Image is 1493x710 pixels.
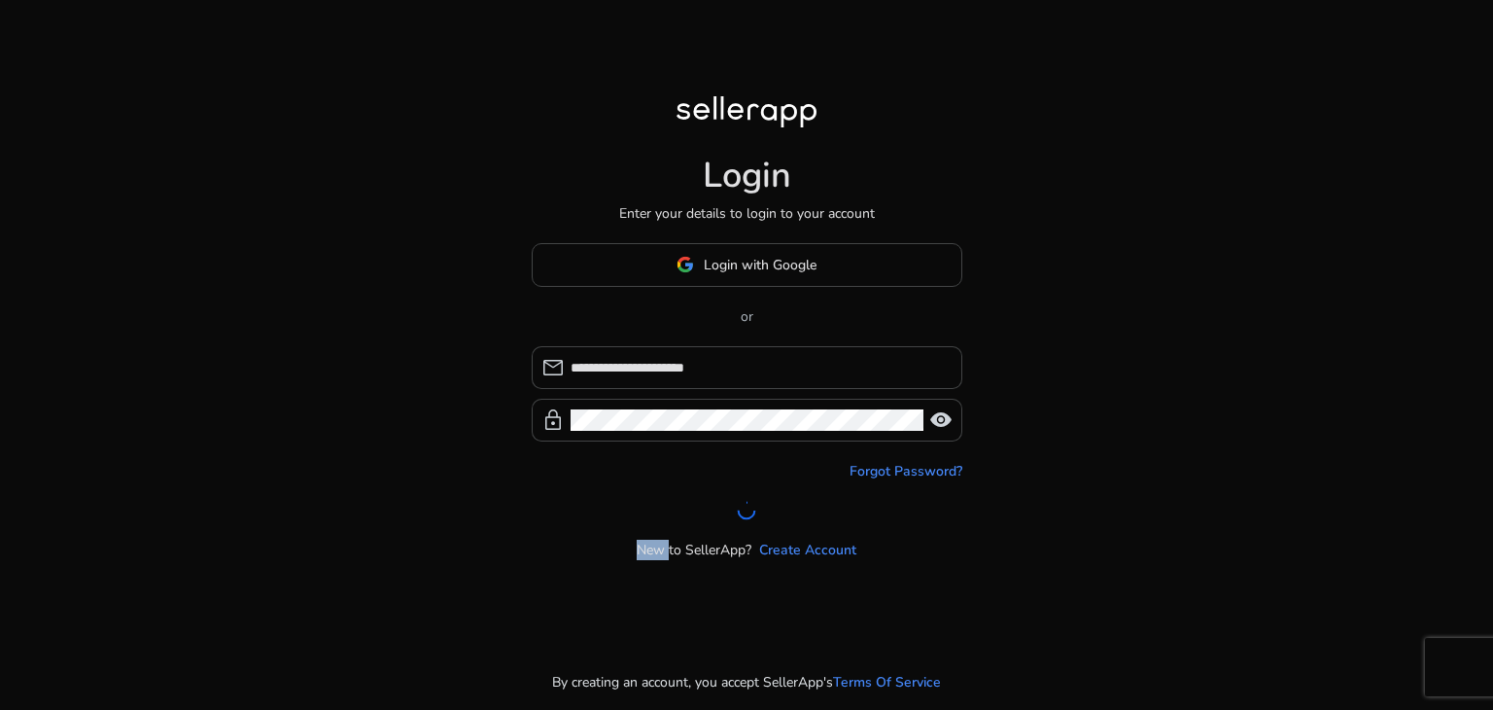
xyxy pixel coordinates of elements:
[532,306,962,327] p: or
[619,203,875,224] p: Enter your details to login to your account
[677,256,694,273] img: google-logo.svg
[532,243,962,287] button: Login with Google
[850,461,962,481] a: Forgot Password?
[929,408,953,432] span: visibility
[541,356,565,379] span: mail
[541,408,565,432] span: lock
[703,155,791,196] h1: Login
[637,540,751,560] p: New to SellerApp?
[704,255,816,275] span: Login with Google
[833,672,941,692] a: Terms Of Service
[759,540,856,560] a: Create Account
